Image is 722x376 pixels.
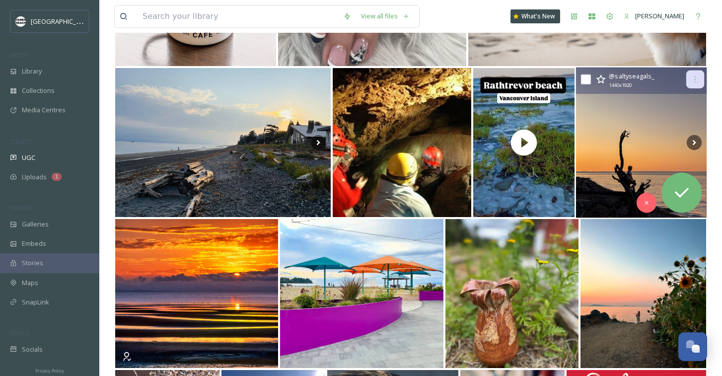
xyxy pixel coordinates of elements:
[22,86,55,95] span: Collections
[510,9,560,23] a: What's New
[678,332,707,361] button: Open Chat
[115,219,278,368] img: Midweek mood: barefoot, sun-kissed, and far from the noise. There’s no wrong day to escape to the...
[609,72,654,80] span: @ saltyseagals_
[473,68,575,217] img: thumbnail
[52,173,62,181] div: 1
[619,6,689,26] a: [PERSON_NAME]
[445,219,578,368] img: Marion Lord has just recently joined the Train Station Pottery shop and we are excited to have he...
[22,67,42,76] span: Library
[10,138,31,145] span: COLLECT
[35,364,64,376] a: Privacy Policy
[22,220,49,229] span: Galleries
[356,6,414,26] a: View all files
[31,16,120,26] span: [GEOGRAPHIC_DATA] Tourism
[10,204,33,212] span: WIDGETS
[22,298,49,307] span: SnapLink
[609,82,631,89] span: 1440 x 1920
[22,258,43,268] span: Stories
[22,278,38,288] span: Maps
[22,153,35,162] span: UGC
[635,11,684,20] span: [PERSON_NAME]
[280,219,443,368] img: As we head into Labour Day weekend, we’re soaking up the last of the summer vibes here at the Par...
[16,16,26,26] img: parks%20beach.jpg
[576,68,707,218] img: This trip marked 10 years in a row of camping with Grandma & Grandpa at Rathtrevor Beach 🤍 . . . ...
[22,105,66,115] span: Media Centres
[333,68,471,217] img: 🦇 Looking for adventure beyond the beach? Just a short drive from Sunrise Ridge Resort, you’ll fi...
[10,51,27,59] span: MEDIA
[580,219,706,368] img: These summer night swims 🧡 A huge part of the reason we moved here. #summer #mypqb #pnw #eveningswim
[138,5,338,27] input: Search your library
[22,172,47,182] span: Uploads
[35,368,64,374] span: Privacy Policy
[22,239,46,248] span: Embeds
[22,345,43,354] span: Socials
[10,329,30,337] span: SOCIALS
[115,68,331,217] img: Good morning from Oceanside Manor, Qualicum Beach 🌅💙 Starting the day with ocean views, fresh air...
